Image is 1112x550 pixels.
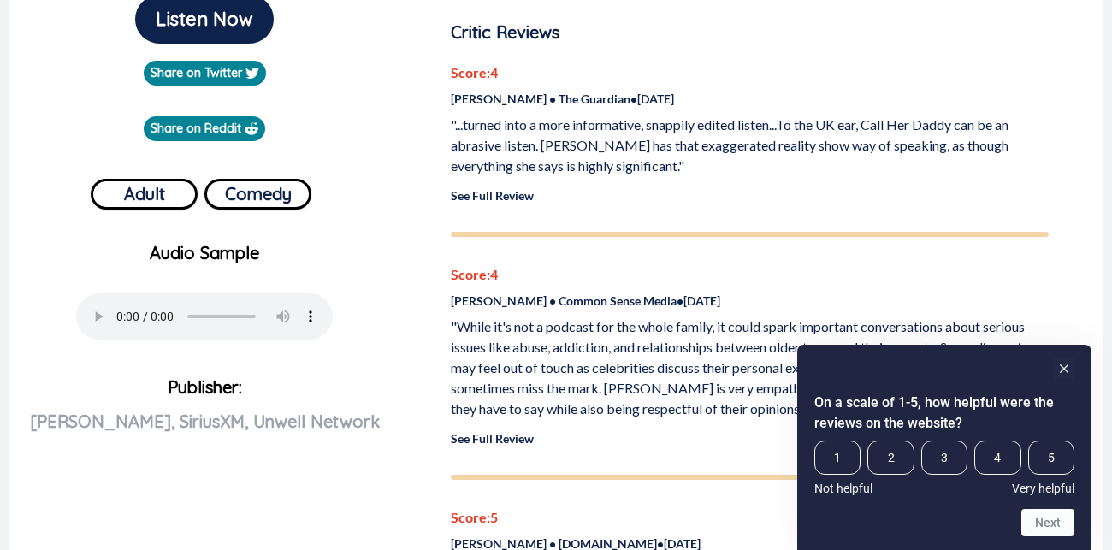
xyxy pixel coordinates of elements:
audio: Your browser does not support the audio element [76,293,333,340]
span: 1 [814,441,861,475]
div: On a scale of 1-5, how helpful were the reviews on the website? Select an option from 1 to 5, wit... [814,441,1074,495]
p: [PERSON_NAME] • Common Sense Media • [DATE] [451,292,1049,310]
span: 3 [921,441,967,475]
button: Adult [91,179,198,210]
button: Next question [1021,509,1074,536]
a: Share on Reddit [144,116,265,141]
h2: On a scale of 1-5, how helpful were the reviews on the website? Select an option from 1 to 5, wit... [814,393,1074,434]
a: Comedy [204,172,311,210]
span: 4 [974,441,1020,475]
p: Score: 4 [451,62,1049,83]
a: Adult [91,172,198,210]
span: 5 [1028,441,1074,475]
p: Critic Reviews [451,20,1049,45]
a: Share on Twitter [144,61,266,86]
a: See Full Review [451,188,534,203]
button: Comedy [204,179,311,210]
a: See Full Review [451,431,534,446]
button: Hide survey [1054,358,1074,379]
span: 2 [867,441,914,475]
span: Very helpful [1012,482,1074,495]
p: Score: 5 [451,507,1049,528]
p: Audio Sample [22,240,387,266]
p: Score: 4 [451,264,1049,285]
p: "While it's not a podcast for the whole family, it could spark important conversations about seri... [451,316,1049,419]
p: "...turned into a more informative, snappily edited listen...To the UK ear, Call Her Daddy can be... [451,115,1049,176]
p: Publisher: [22,370,387,494]
span: Not helpful [814,482,872,495]
p: [PERSON_NAME] • The Guardian • [DATE] [451,90,1049,108]
div: On a scale of 1-5, how helpful were the reviews on the website? Select an option from 1 to 5, wit... [814,358,1074,536]
span: [PERSON_NAME], SiriusXM, Unwell Network [30,411,380,432]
